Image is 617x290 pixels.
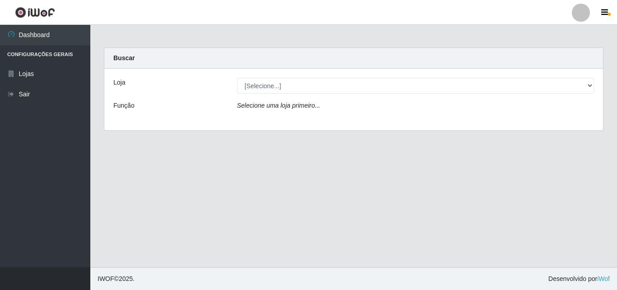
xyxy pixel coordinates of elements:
[15,7,55,18] img: CoreUI Logo
[98,274,135,284] span: © 2025 .
[597,275,610,282] a: iWof
[98,275,114,282] span: IWOF
[113,101,135,110] label: Função
[113,78,125,87] label: Loja
[548,274,610,284] span: Desenvolvido por
[113,54,135,62] strong: Buscar
[237,102,320,109] i: Selecione uma loja primeiro...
